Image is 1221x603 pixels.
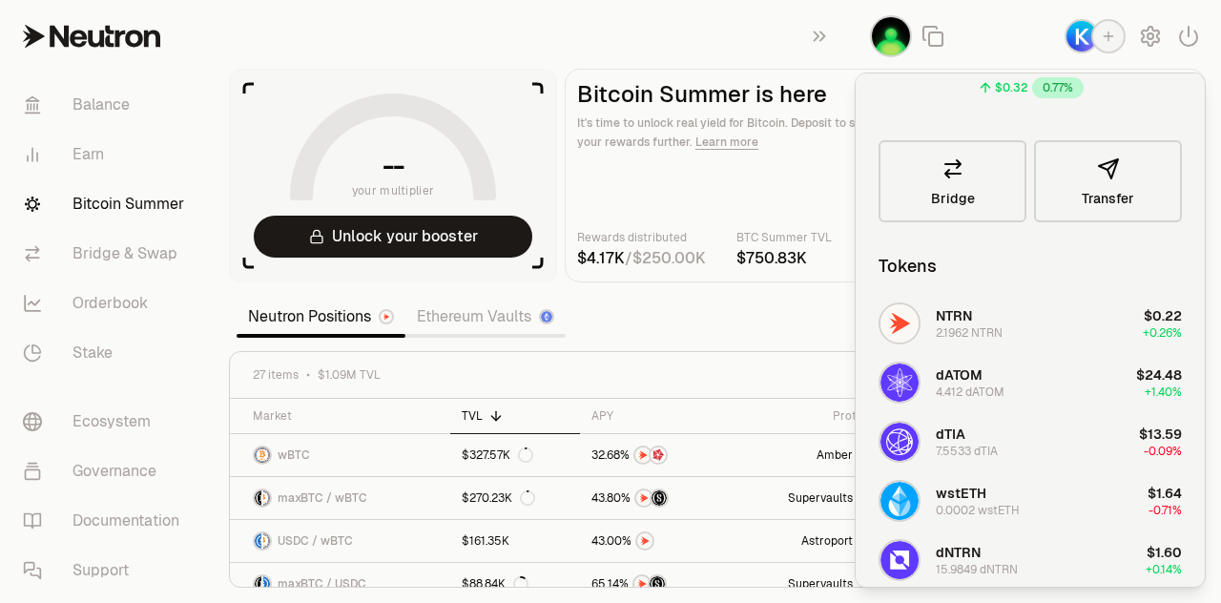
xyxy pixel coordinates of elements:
[1032,77,1084,98] div: 0.77%
[936,444,998,459] div: 7.5533 dTIA
[591,446,724,465] button: NTRNMars Fragments
[278,447,310,463] span: wBTC
[936,485,986,502] span: wstETH
[381,311,392,322] img: Neutron Logo
[383,151,404,181] h1: --
[1143,325,1182,341] span: +0.26%
[255,490,261,506] img: maxBTC Logo
[8,546,206,595] a: Support
[8,328,206,378] a: Stake
[879,140,1026,222] a: Bridge
[650,576,665,592] img: Structured Points
[867,472,1193,530] button: wstETH LogowstETH0.0002 wstETH$1.64-0.71%
[1149,503,1182,518] span: -0.71%
[8,80,206,130] a: Balance
[748,408,880,424] div: Protocol
[870,15,912,57] button: metute
[541,311,552,322] img: Ethereum Logo
[695,135,758,150] a: Learn more
[577,81,1193,108] h2: Bitcoin Summer is here
[801,533,853,549] span: Astroport
[652,490,667,506] img: Structured Points
[1148,485,1182,502] span: $1.64
[253,408,439,424] div: Market
[867,354,1193,411] button: dATOM LogodATOM4.412 dATOM$24.48+1.40%
[8,229,206,279] a: Bridge & Swap
[936,503,1020,518] div: 0.0002 wstETH
[736,520,891,562] a: Astroport
[8,130,206,179] a: Earn
[1144,444,1182,459] span: -0.09%
[880,423,919,461] img: dTIA Logo
[635,447,651,463] img: NTRN
[637,533,652,549] img: NTRN
[936,307,972,324] span: NTRN
[736,434,891,476] a: AmberAmber
[591,489,724,508] button: NTRNStructured Points
[651,447,666,463] img: Mars Fragments
[577,228,706,247] p: Rewards distributed
[254,216,532,258] button: Unlock your booster
[405,298,566,336] a: Ethereum Vaults
[636,490,652,506] img: NTRN
[1065,19,1126,53] button: Keplr
[591,531,724,551] button: NTRN
[263,576,270,592] img: USDC Logo
[8,397,206,447] a: Ecosystem
[577,114,1193,152] p: It's time to unlock real yield for Bitcoin. Deposit to start earning and help boostrap BTCFi. Sta...
[936,426,965,443] span: dTIA
[253,367,299,383] span: 27 items
[278,490,367,506] span: maxBTC / wBTC
[8,279,206,328] a: Orderbook
[1144,307,1182,324] span: $0.22
[577,247,706,270] div: /
[1136,366,1182,384] span: $24.48
[450,434,580,476] a: $327.57K
[880,304,919,343] img: NTRN Logo
[462,576,528,592] div: $88.84K
[736,477,891,519] a: SupervaultsSupervaults
[879,253,937,280] div: Tokens
[278,533,353,549] span: USDC / wBTC
[880,541,919,579] img: dNTRN Logo
[8,179,206,229] a: Bitcoin Summer
[867,295,1193,352] button: NTRN LogoNTRN2.1962 NTRN$0.22+0.26%
[462,533,509,549] div: $161.35K
[230,477,450,519] a: maxBTC LogowBTC LogomaxBTC / wBTC
[318,367,381,383] span: $1.09M TVL
[1139,426,1182,443] span: $13.59
[255,533,261,549] img: USDC Logo
[817,447,853,463] span: Amber
[788,576,853,592] span: Supervaults
[880,364,919,402] img: dATOM Logo
[462,408,569,424] div: TVL
[736,228,832,247] p: BTC Summer TVL
[995,80,1028,95] div: $0.32
[788,490,853,506] span: Supervaults
[591,574,724,593] button: NTRNStructured Points
[237,298,405,336] a: Neutron Positions
[936,366,983,384] span: dATOM
[867,413,1193,470] button: dTIA LogodTIA7.5533 dTIA$13.59-0.09%
[1147,544,1182,561] span: $1.60
[1034,140,1182,222] button: Transfer
[936,544,981,561] span: dNTRN
[580,520,735,562] a: NTRN
[580,477,735,519] a: NTRNStructured Points
[880,482,919,520] img: wstETH Logo
[450,477,580,519] a: $270.23K
[936,562,1018,577] div: 15.9849 dNTRN
[1082,192,1134,205] span: Transfer
[278,576,366,592] span: maxBTC / USDC
[263,490,270,506] img: wBTC Logo
[1145,385,1182,400] span: +1.40%
[462,447,533,463] div: $327.57K
[462,490,535,506] div: $270.23K
[450,520,580,562] a: $161.35K
[936,325,1003,341] div: 2.1962 NTRN
[591,408,724,424] div: APY
[580,434,735,476] a: NTRNMars Fragments
[255,447,270,463] img: wBTC Logo
[8,447,206,496] a: Governance
[931,192,975,205] span: Bridge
